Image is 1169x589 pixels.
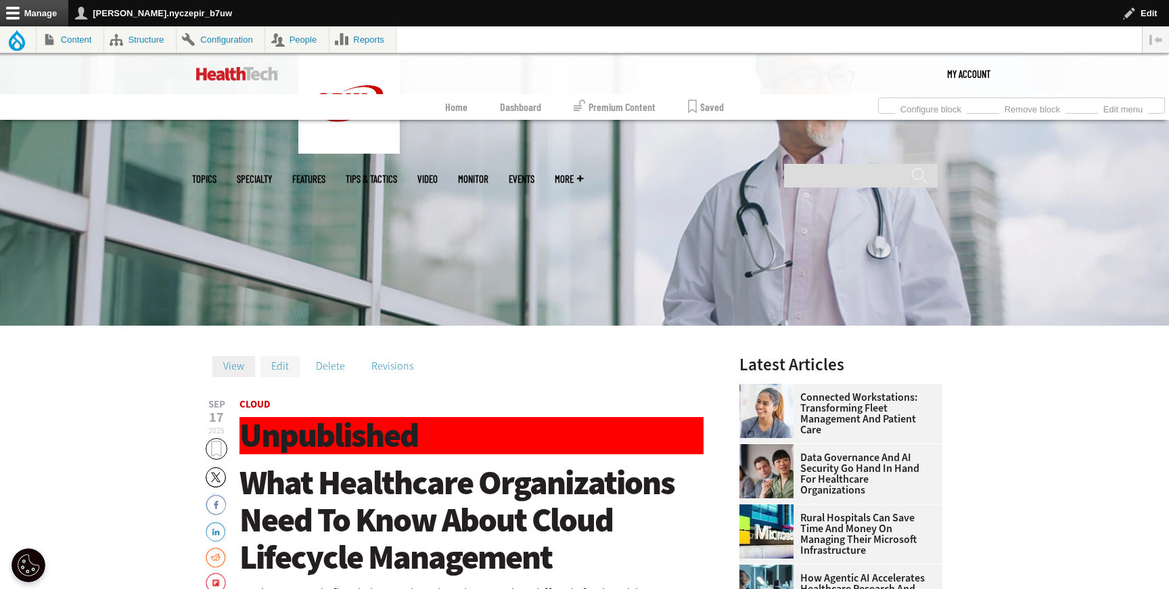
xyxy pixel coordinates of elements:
button: Open Preferences [12,548,45,582]
span: More [555,174,583,184]
a: Delete [305,356,356,376]
span: 2025 [208,425,225,436]
h3: Latest Articles [739,356,942,373]
a: Edit menu [1098,100,1148,115]
img: Home [298,53,400,154]
div: Cookie Settings [12,548,45,582]
button: Vertical orientation [1143,26,1169,53]
a: Cloud [239,397,271,411]
a: Microsoft building [739,504,800,515]
div: User menu [947,53,990,94]
a: Content [37,26,104,53]
a: Rural Hospitals Can Save Time and Money on Managing Their Microsoft Infrastructure [739,512,934,556]
a: Configure block [895,100,967,115]
a: Edit [260,356,300,376]
a: My Account [947,53,990,94]
a: MonITor [458,174,488,184]
a: People [265,26,329,53]
img: Home [196,67,278,81]
a: woman discusses data governance [739,444,800,455]
a: CDW [298,143,400,157]
h1: Unpublished [239,417,704,454]
a: Dashboard [500,94,541,120]
a: View [212,356,255,376]
a: Premium Content [574,94,656,120]
a: Home [445,94,467,120]
a: Remove block [999,100,1065,115]
a: Structure [104,26,176,53]
a: scientist looks through microscope in lab [739,565,800,575]
img: Microsoft building [739,504,794,559]
span: 17 [206,411,227,424]
a: nurse smiling at patient [739,384,800,395]
img: nurse smiling at patient [739,384,794,438]
img: woman discusses data governance [739,444,794,498]
a: Reports [329,26,396,53]
a: Video [417,174,438,184]
a: Data Governance and AI Security Go Hand in Hand for Healthcare Organizations [739,452,934,496]
span: Topics [192,174,216,184]
span: Specialty [237,174,272,184]
a: Events [509,174,534,184]
span: Sep [206,399,227,410]
a: Features [292,174,325,184]
a: Revisions [361,356,424,376]
a: Connected Workstations: Transforming Fleet Management and Patient Care [739,392,934,435]
a: Saved [688,94,724,120]
a: Configuration [177,26,265,53]
span: What Healthcare Organizations Need To Know About Cloud Lifecycle Management [239,460,674,580]
a: Tips & Tactics [346,174,397,184]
